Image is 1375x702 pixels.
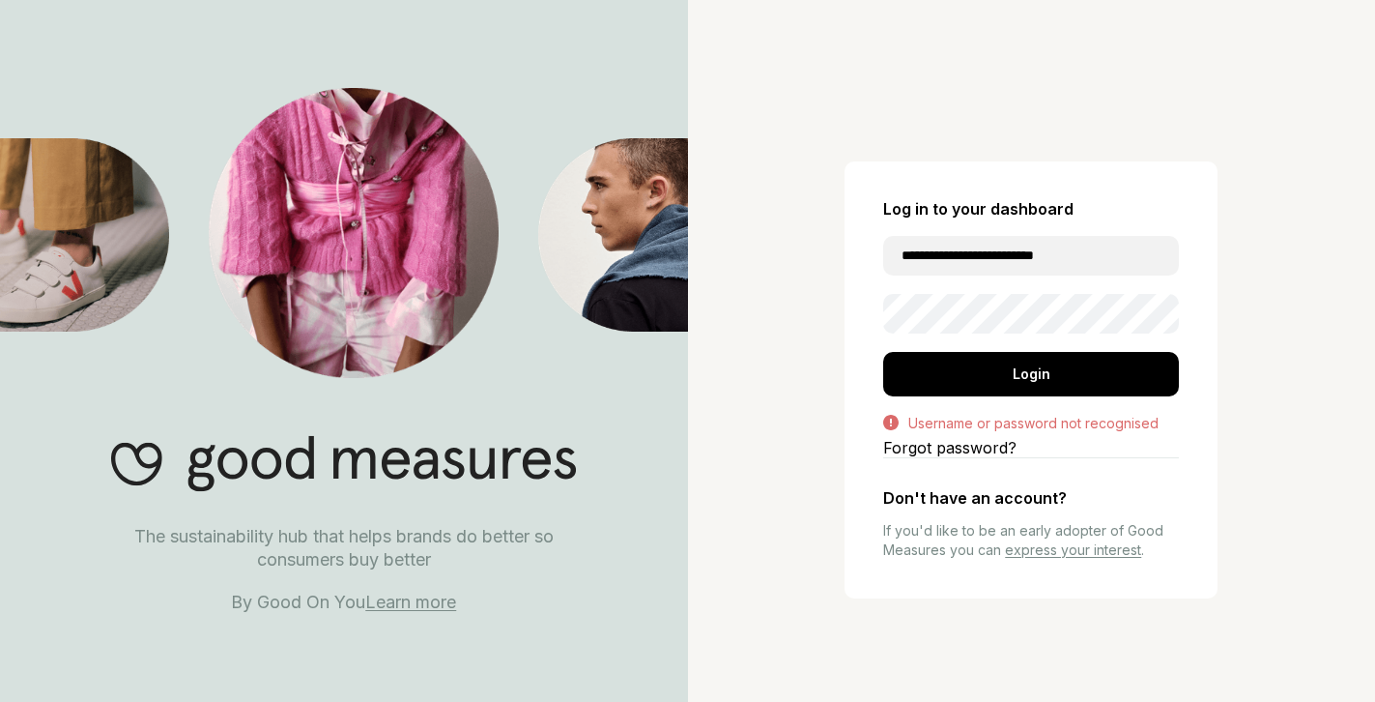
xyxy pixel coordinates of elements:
h2: Log in to your dashboard [883,200,1179,219]
p: If you'd like to be an early adopter of Good Measures you can . [883,521,1179,560]
img: Good Measures [111,435,577,492]
a: express your interest [1005,541,1141,558]
p: The sustainability hub that helps brands do better so consumers buy better [91,525,597,571]
img: Error [883,415,899,430]
iframe: Website support platform help button [1290,617,1356,683]
p: By Good On You [91,591,597,614]
img: Good Measures [209,88,499,378]
a: Learn more [365,592,456,612]
h2: Don't have an account? [883,489,1179,508]
a: Forgot password? [883,438,1179,457]
img: Good Measures [538,138,688,332]
div: Username or password not recognised [908,415,1159,434]
div: Login [883,352,1179,396]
